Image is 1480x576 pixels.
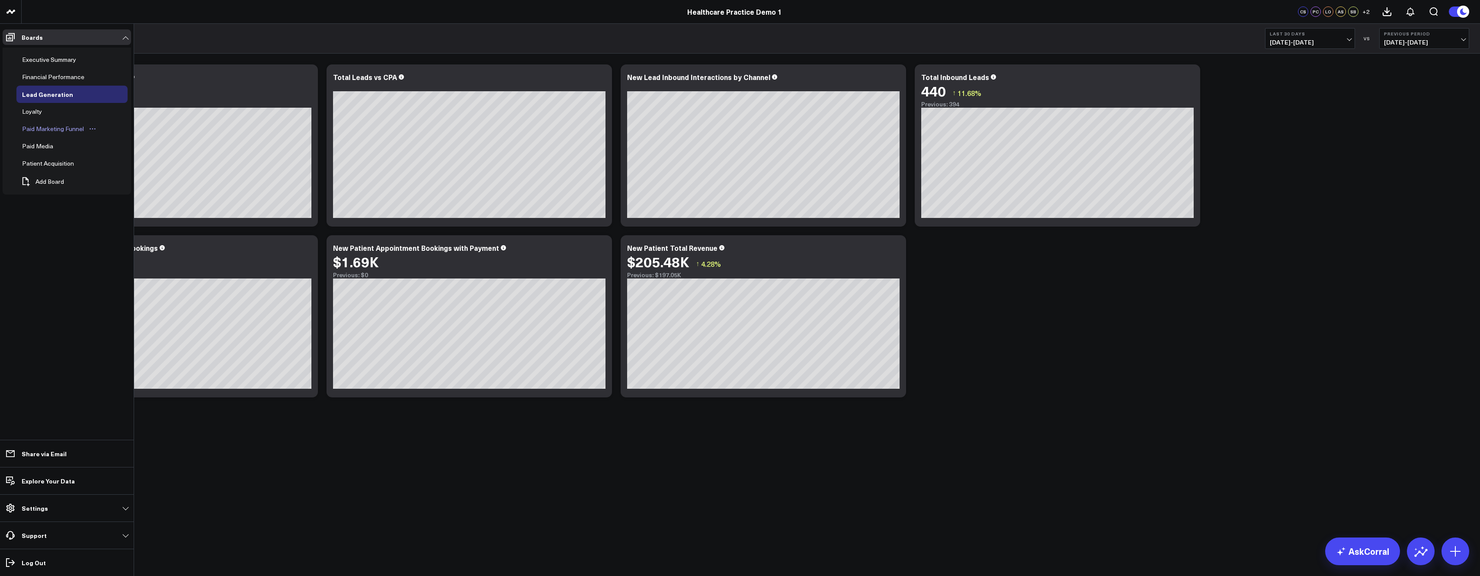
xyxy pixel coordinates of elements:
a: AskCorral [1325,538,1400,565]
div: 440 [921,83,946,99]
div: SB [1348,6,1358,17]
div: Loyalty [20,106,44,117]
div: New Patient Appointment Bookings with Payment [333,243,499,253]
div: Patient Acquisition [20,158,76,169]
div: New Patient Total Revenue [627,243,718,253]
div: New Lead Inbound Interactions by Channel [627,72,770,82]
p: Explore Your Data [22,477,75,484]
a: Paid MediaOpen board menu [16,138,72,155]
div: Previous: $197.05K [627,272,900,278]
div: Previous: 782 [39,101,311,108]
b: Previous Period [1384,31,1464,36]
div: Financial Performance [20,72,86,82]
button: Last 30 Days[DATE]-[DATE] [1265,28,1355,49]
a: LoyaltyOpen board menu [16,103,61,120]
p: Settings [22,505,48,512]
div: CS [1298,6,1308,17]
div: Previous: $0 [333,272,605,278]
a: Patient AcquisitionOpen board menu [16,155,93,172]
a: Healthcare Practice Demo 1 [687,7,782,16]
div: AS [1336,6,1346,17]
span: [DATE] - [DATE] [1270,39,1350,46]
span: Add Board [35,178,64,185]
span: 11.68% [958,88,981,98]
button: Previous Period[DATE]-[DATE] [1379,28,1469,49]
div: Previous: 0 [39,272,311,278]
div: LO [1323,6,1333,17]
button: +2 [1361,6,1371,17]
div: $205.48K [627,254,689,269]
span: ↑ [952,87,956,99]
p: Log Out [22,559,46,566]
span: 4.28% [701,259,721,269]
button: Add Board [16,172,68,191]
div: Total Inbound Leads [921,72,989,82]
span: + 2 [1362,9,1370,15]
div: VS [1359,36,1375,41]
span: [DATE] - [DATE] [1384,39,1464,46]
span: ↑ [696,258,699,269]
div: PC [1310,6,1321,17]
a: Financial PerformanceOpen board menu [16,68,103,86]
b: Last 30 Days [1270,31,1350,36]
div: $1.69K [333,254,379,269]
div: Lead Generation [20,89,75,99]
button: Open board menu [86,125,99,132]
a: Executive SummaryOpen board menu [16,51,95,68]
div: Paid Media [20,141,55,151]
p: Support [22,532,47,539]
a: Lead GenerationOpen board menu [16,86,92,103]
p: Boards [22,34,43,41]
div: Paid Marketing Funnel [20,124,86,134]
div: Previous: 394 [921,101,1194,108]
div: Executive Summary [20,54,78,65]
div: Total Leads vs CPA [333,72,397,82]
p: Share via Email [22,450,67,457]
a: Paid Marketing FunnelOpen board menu [16,120,103,138]
a: Log Out [3,555,131,570]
